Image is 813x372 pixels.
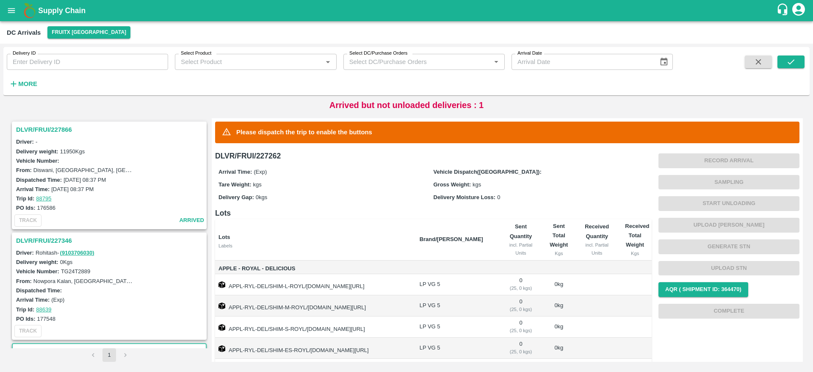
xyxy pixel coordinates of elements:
[791,2,806,19] div: account of current user
[517,50,542,57] label: Arrival Date
[218,264,413,274] span: Apple - Royal - Delicious
[60,148,85,155] label: 11950 Kgs
[215,150,652,162] h6: DLVR/FRUI/227262
[254,169,267,175] span: (Exp)
[13,50,36,57] label: Delivery ID
[497,194,500,200] span: 0
[7,27,41,38] div: DC Arrivals
[16,297,50,303] label: Arrival Time:
[346,56,477,67] input: Select DC/Purchase Orders
[585,223,609,239] b: Received Quantity
[218,181,252,188] label: Tare Weight:
[64,177,106,183] label: [DATE] 08:37 PM
[16,205,36,211] label: PO Ids:
[16,158,59,164] label: Vehicle Number:
[218,169,252,175] label: Arrival Time:
[36,250,95,256] span: Rohitash -
[215,274,413,295] td: APPL-RYL-DEL/SHIM-L-ROYL/[DOMAIN_NAME][URL]
[491,56,502,67] button: Open
[16,235,205,246] h3: DLVR/FRUI/227346
[60,259,73,265] label: 0 Kgs
[776,3,791,18] div: customer-support
[542,295,576,316] td: 0 kg
[413,316,500,338] td: LP VG 5
[215,295,413,316] td: APPL-RYL-DEL/SHIM-M-ROYL/[DOMAIN_NAME][URL]
[550,223,568,248] b: Sent Total Weight
[7,54,168,70] input: Enter Delivery ID
[434,194,496,200] label: Delivery Moisture Loss:
[349,50,407,57] label: Select DC/Purchase Orders
[36,139,37,145] span: -
[512,54,653,70] input: Arrival Date
[542,316,576,338] td: 0 kg
[18,81,37,87] strong: More
[658,282,748,297] button: AQR ( Shipment Id: 364470)
[506,348,535,355] div: ( 25, 0 kgs)
[36,195,51,202] a: 88795
[215,207,652,219] h6: Lots
[215,338,413,359] td: APPL-RYL-DEL/SHIM-ES-ROYL/[DOMAIN_NAME][URL]
[542,274,576,295] td: 0 kg
[177,56,320,67] input: Select Product
[16,139,34,145] label: Driver:
[37,205,55,211] label: 176586
[218,303,225,309] img: box
[434,169,542,175] label: Vehicle Dispatch([GEOGRAPHIC_DATA]):
[37,316,55,322] label: 177548
[420,236,483,242] b: Brand/[PERSON_NAME]
[506,241,535,257] div: incl. Partial Units
[542,338,576,359] td: 0 kg
[61,268,90,275] label: TG24T2889
[656,54,672,70] button: Choose date
[16,167,32,173] label: From:
[499,295,542,316] td: 0
[16,278,32,284] label: From:
[218,194,254,200] label: Delivery Gap:
[413,295,500,316] td: LP VG 5
[218,281,225,288] img: box
[473,181,481,188] span: kgs
[16,306,34,313] label: Trip Id:
[179,216,204,225] span: arrived
[510,223,532,239] b: Sent Quantity
[256,194,267,200] span: 0 kgs
[102,348,116,362] button: page 1
[625,223,649,248] b: Received Total Weight
[322,56,333,67] button: Open
[33,278,252,284] label: Nowpora Kalan, [GEOGRAPHIC_DATA], [GEOGRAPHIC_DATA], [GEOGRAPHIC_DATA]
[21,2,38,19] img: logo
[16,287,62,294] label: Dispatched Time:
[2,1,21,20] button: open drawer
[16,148,58,155] label: Delivery weight:
[16,177,62,183] label: Dispatched Time:
[181,50,211,57] label: Select Product
[16,346,205,357] h3: DLVR/FRUI/227262
[16,316,36,322] label: PO Ids:
[413,338,500,359] td: LP VG 5
[218,324,225,331] img: box
[236,128,372,137] p: Please dispatch the trip to enable the buttons
[253,181,262,188] span: kgs
[506,284,535,292] div: ( 25, 0 kgs)
[625,250,645,257] div: Kgs
[16,259,58,265] label: Delivery weight:
[7,77,39,91] button: More
[60,250,94,256] a: (9103706030)
[38,5,776,17] a: Supply Chain
[36,306,51,313] a: 88639
[16,268,59,275] label: Vehicle Number:
[218,345,225,352] img: box
[499,316,542,338] td: 0
[16,195,34,202] label: Trip Id:
[413,274,500,295] td: LP VG 5
[506,327,535,334] div: ( 25, 0 kgs)
[218,242,413,250] div: Labels
[38,6,86,15] b: Supply Chain
[329,99,484,111] p: Arrived but not unloaded deliveries : 1
[51,186,94,192] label: [DATE] 08:37 PM
[47,26,130,39] button: Select DC
[499,338,542,359] td: 0
[499,274,542,295] td: 0
[51,297,64,303] label: (Exp)
[434,181,471,188] label: Gross Weight:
